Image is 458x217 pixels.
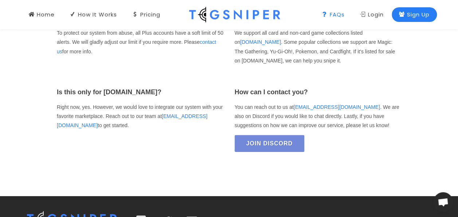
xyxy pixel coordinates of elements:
div: FAQs [322,11,345,19]
a: Join Discord [235,135,305,152]
div: Login [360,11,384,19]
div: Open de chat [433,192,453,212]
a: Sign Up [392,7,437,22]
a: contact us [57,39,216,54]
div: Home [29,11,55,19]
div: Pricing [132,11,160,19]
h4: How can I contact you? [235,87,402,97]
span: Join Discord [246,135,293,152]
a: [EMAIL_ADDRESS][DOMAIN_NAME] [294,104,380,110]
p: Right now, yes. However, we would love to integrate our system with your favorite marketplace. Re... [57,103,224,130]
div: How It Works [70,11,117,19]
p: To protect our system from abuse, all Plus accounts have a soft limit of 50 alerts. We will gladl... [57,28,224,56]
h4: Is this only for [DOMAIN_NAME]? [57,87,224,97]
p: We support all card and non-card game collections listed on . Some popular collections we support... [235,28,402,65]
a: [DOMAIN_NAME] [240,39,281,45]
p: You can reach out to us at . We are also on Discord if you would like to chat directly. Lastly, i... [235,103,402,130]
div: Sign Up [399,11,430,19]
